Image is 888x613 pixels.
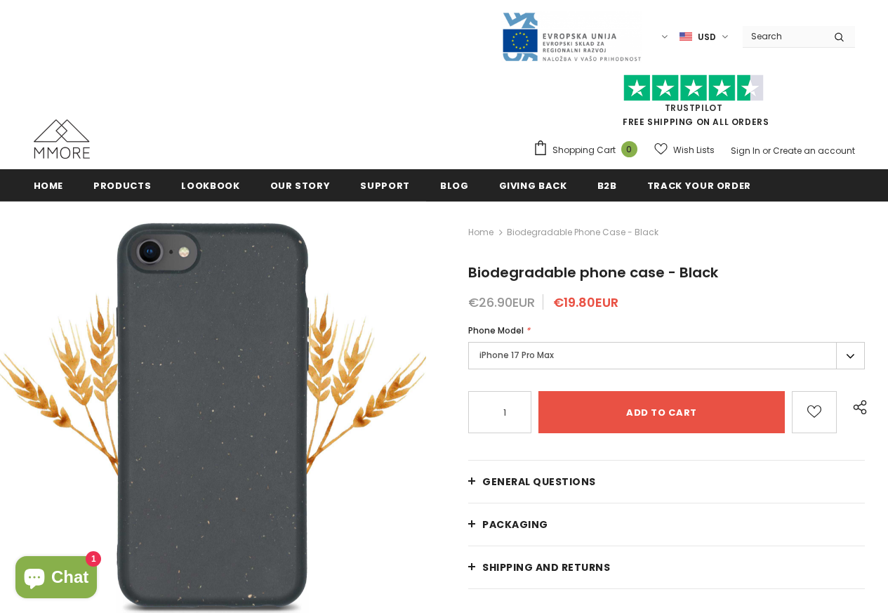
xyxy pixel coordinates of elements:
a: Giving back [499,169,567,201]
span: Biodegradable phone case - Black [468,263,718,282]
inbox-online-store-chat: Shopify online store chat [11,556,101,602]
a: Create an account [773,145,855,157]
span: Our Story [270,179,331,192]
img: Trust Pilot Stars [623,74,764,102]
span: support [360,179,410,192]
span: €19.80EUR [553,294,618,311]
a: Sign In [731,145,760,157]
a: Blog [440,169,469,201]
span: or [762,145,771,157]
img: Javni Razpis [501,11,642,62]
a: Products [93,169,151,201]
a: Shipping and returns [468,546,865,588]
span: 0 [621,141,637,157]
span: USD [698,30,716,44]
a: Lookbook [181,169,239,201]
span: Biodegradable phone case - Black [507,224,658,241]
span: Shopping Cart [552,143,616,157]
a: Our Story [270,169,331,201]
img: USD [680,31,692,43]
span: General Questions [482,475,596,489]
span: Home [34,179,64,192]
span: Products [93,179,151,192]
input: Search Site [743,26,823,46]
span: Wish Lists [673,143,715,157]
input: Add to cart [538,391,785,433]
label: iPhone 17 Pro Max [468,342,865,369]
a: Wish Lists [654,138,715,162]
a: Javni Razpis [501,30,642,42]
a: Track your order [647,169,751,201]
a: Home [34,169,64,201]
a: General Questions [468,461,865,503]
a: support [360,169,410,201]
img: MMORE Cases [34,119,90,159]
span: Phone Model [468,324,524,336]
span: B2B [597,179,617,192]
span: Track your order [647,179,751,192]
a: PACKAGING [468,503,865,546]
a: B2B [597,169,617,201]
span: FREE SHIPPING ON ALL ORDERS [533,81,855,128]
a: Trustpilot [665,102,723,114]
span: PACKAGING [482,518,548,532]
span: Lookbook [181,179,239,192]
span: Blog [440,179,469,192]
a: Home [468,224,493,241]
span: Shipping and returns [482,560,610,574]
span: €26.90EUR [468,294,535,311]
a: Shopping Cart 0 [533,140,644,161]
span: Giving back [499,179,567,192]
